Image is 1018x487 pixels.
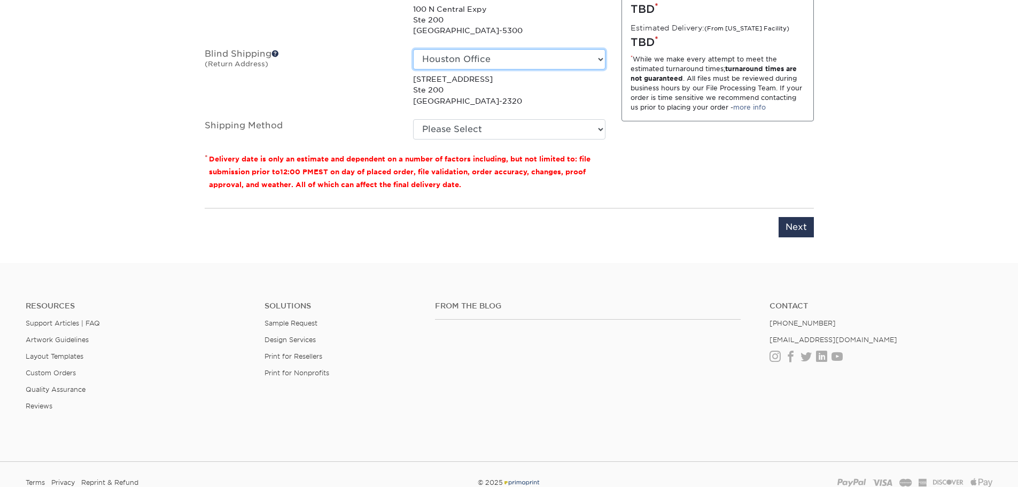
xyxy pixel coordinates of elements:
a: Sample Request [265,319,317,327]
a: Support Articles | FAQ [26,319,100,327]
a: Reviews [26,402,52,410]
a: Artwork Guidelines [26,336,89,344]
a: [EMAIL_ADDRESS][DOMAIN_NAME] [770,336,897,344]
small: (Return Address) [205,60,268,68]
a: Custom Orders [26,369,76,377]
div: While we make every attempt to meet the estimated turnaround times; . All files must be reviewed ... [631,55,805,112]
label: Blind Shipping [197,49,405,106]
div: TBD [631,34,805,50]
span: 12:00 PM [280,168,314,176]
label: Shipping Method [197,119,405,140]
label: Estimated Delivery: [631,22,789,33]
a: [PHONE_NUMBER] [770,319,836,327]
a: Design Services [265,336,316,344]
a: Print for Resellers [265,352,322,360]
div: TBD [631,1,805,17]
input: Next [779,217,814,237]
small: Delivery date is only an estimate and dependent on a number of factors including, but not limited... [209,155,590,189]
p: 100 N Central Expy Ste 200 [GEOGRAPHIC_DATA]-5300 [413,4,605,36]
a: Contact [770,302,992,311]
h4: Solutions [265,302,419,311]
small: (From [US_STATE] Facility) [704,25,789,32]
a: more info [733,103,766,111]
p: [STREET_ADDRESS] Ste 200 [GEOGRAPHIC_DATA]-2320 [413,74,605,106]
img: Primoprint [503,478,540,486]
a: Print for Nonprofits [265,369,329,377]
a: Quality Assurance [26,385,86,393]
a: Layout Templates [26,352,83,360]
h4: From the Blog [435,302,741,311]
h4: Resources [26,302,248,311]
